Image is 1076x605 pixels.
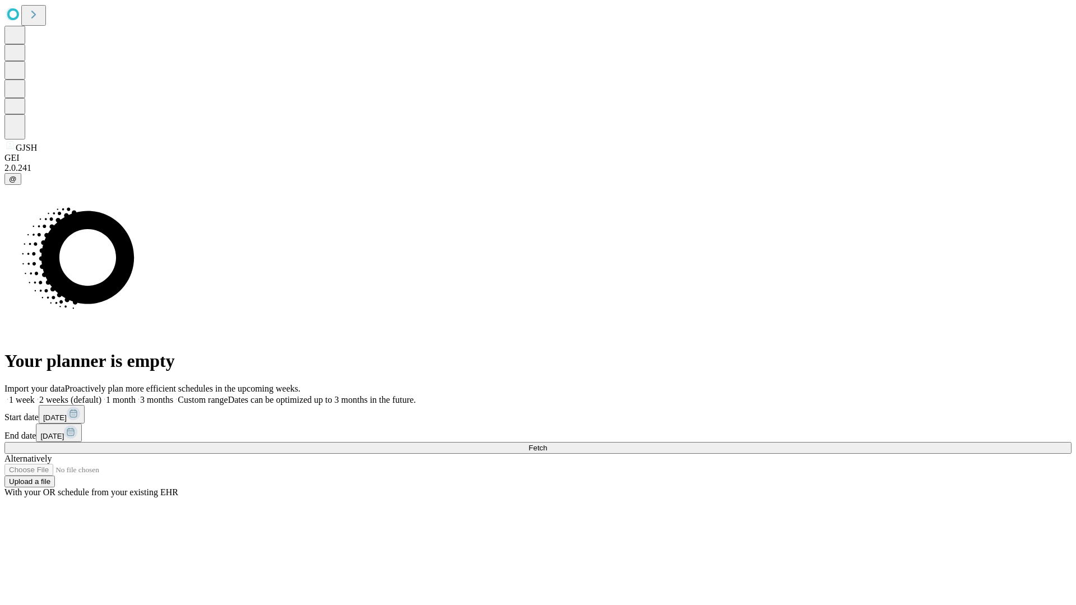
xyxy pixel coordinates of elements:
h1: Your planner is empty [4,351,1072,371]
button: @ [4,173,21,185]
span: Proactively plan more efficient schedules in the upcoming weeks. [65,384,300,393]
span: Import your data [4,384,65,393]
span: 1 month [106,395,136,404]
div: 2.0.241 [4,163,1072,173]
span: With your OR schedule from your existing EHR [4,487,178,497]
span: Dates can be optimized up to 3 months in the future. [228,395,416,404]
span: 3 months [140,395,173,404]
div: GEI [4,153,1072,163]
button: [DATE] [39,405,85,424]
span: Alternatively [4,454,52,463]
div: Start date [4,405,1072,424]
div: End date [4,424,1072,442]
button: Upload a file [4,476,55,487]
span: [DATE] [43,413,67,422]
span: Custom range [178,395,228,404]
span: @ [9,175,17,183]
span: 1 week [9,395,35,404]
span: Fetch [528,444,547,452]
button: Fetch [4,442,1072,454]
span: 2 weeks (default) [39,395,101,404]
span: GJSH [16,143,37,152]
button: [DATE] [36,424,82,442]
span: [DATE] [40,432,64,440]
